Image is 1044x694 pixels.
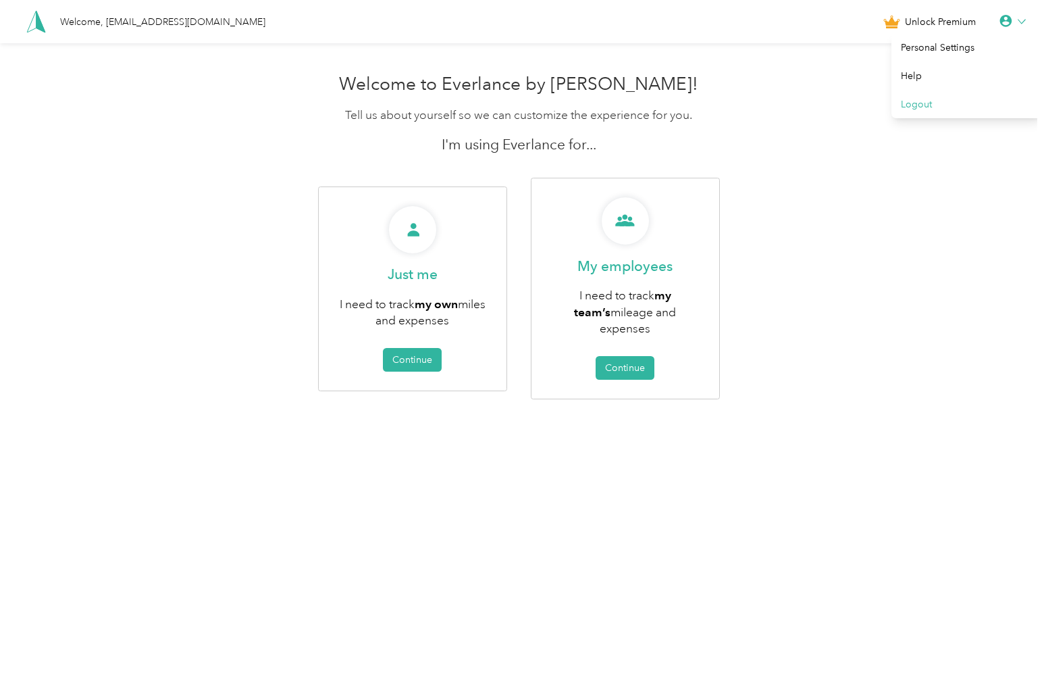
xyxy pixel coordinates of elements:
span: I need to track miles and expenses [340,297,486,328]
div: Personal Settings [891,33,1043,61]
b: my team’s [574,288,671,319]
iframe: Everlance-gr Chat Button Frame [968,618,1044,694]
h1: Welcome to Everlance by [PERSON_NAME]! [259,74,778,95]
button: Continue [596,356,654,380]
span: I need to track mileage and expenses [574,288,676,336]
button: Continue [383,348,442,372]
div: Help [891,61,1043,90]
p: Just me [388,265,438,284]
b: my own [415,297,458,311]
div: Logout [891,90,1043,118]
div: Welcome, [EMAIL_ADDRESS][DOMAIN_NAME] [60,15,265,29]
p: I'm using Everlance for... [259,135,778,154]
p: Tell us about yourself so we can customize the experience for you. [259,107,778,124]
p: My employees [577,257,673,276]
